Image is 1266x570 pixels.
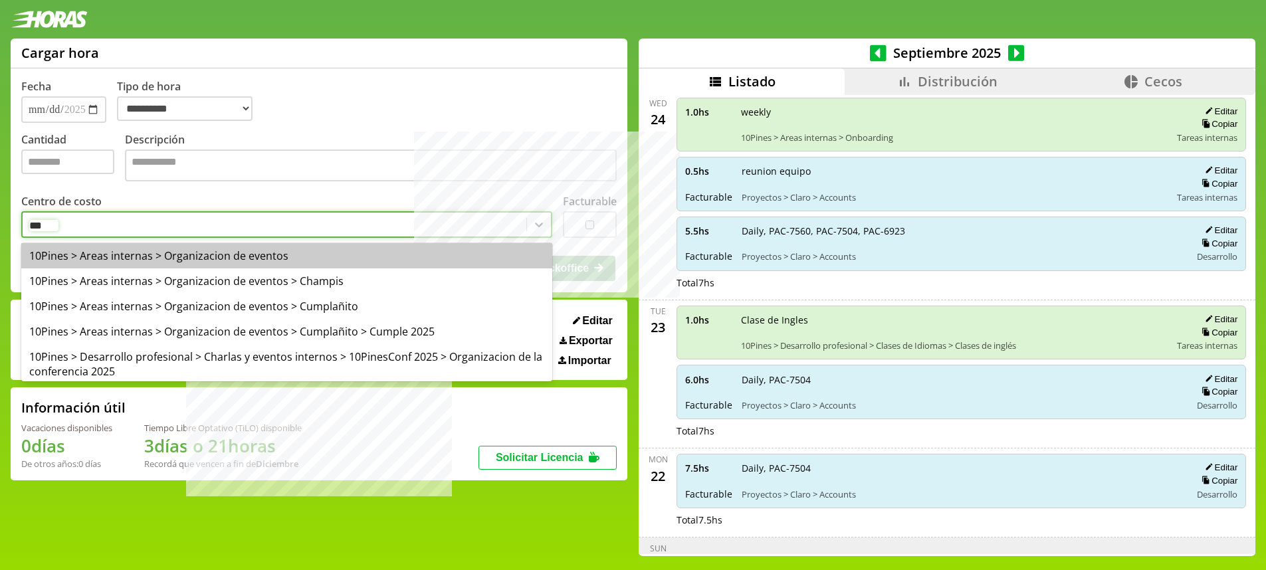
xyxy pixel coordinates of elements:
button: Copiar [1198,178,1237,189]
span: Desarrollo [1197,250,1237,262]
div: Tue [651,306,666,317]
div: Recordá que vencen a fin de [144,458,302,470]
span: Tareas internas [1177,191,1237,203]
span: 5.5 hs [685,225,732,237]
span: Daily, PAC-7504 [742,462,1182,474]
span: Proyectos > Claro > Accounts [742,399,1182,411]
button: Solicitar Licencia [478,446,617,470]
div: 10Pines > Areas internas > Organizacion de eventos [21,243,552,268]
span: Tareas internas [1177,339,1237,351]
div: Total 7 hs [677,276,1246,289]
div: De otros años: 0 días [21,458,112,470]
span: Cecos [1144,72,1182,90]
button: Editar [1201,373,1237,385]
textarea: Descripción [125,149,617,181]
label: Descripción [125,132,617,185]
span: Importar [568,355,611,367]
img: logotipo [11,11,88,28]
div: scrollable content [639,95,1255,554]
span: weekly [741,106,1168,118]
div: Total 7.5 hs [677,514,1246,526]
h1: 0 días [21,434,112,458]
h1: Cargar hora [21,44,99,62]
button: Copiar [1198,475,1237,486]
button: Editar [1201,225,1237,236]
span: 1.0 hs [685,106,732,118]
label: Facturable [563,194,617,209]
span: 1.0 hs [685,314,732,326]
span: 7.5 hs [685,462,732,474]
span: Facturable [685,250,732,262]
div: Sun [650,543,667,554]
div: 10Pines > Desarrollo profesional > Charlas y eventos internos > 10PinesConf 2025 > Organizacion d... [21,344,552,384]
label: Cantidad [21,132,125,185]
span: Exportar [569,335,613,347]
span: Daily, PAC-7560, PAC-7504, PAC-6923 [742,225,1182,237]
span: Listado [728,72,776,90]
label: Centro de costo [21,194,102,209]
button: Editar [1201,462,1237,473]
label: Tipo de hora [117,79,263,123]
span: 10Pines > Areas internas > Onboarding [741,132,1168,143]
select: Tipo de hora [117,96,253,121]
div: Total 7 hs [677,425,1246,437]
span: 0.5 hs [685,165,732,177]
span: Facturable [685,488,732,500]
button: Copiar [1198,118,1237,130]
span: Desarrollo [1197,399,1237,411]
button: Exportar [556,334,617,347]
span: Clase de Ingles [741,314,1168,326]
h2: Información útil [21,399,126,417]
span: Proyectos > Claro > Accounts [742,488,1182,500]
div: 23 [647,317,669,338]
span: Editar [582,315,612,327]
button: Editar [1201,314,1237,325]
span: 10Pines > Desarrollo profesional > Clases de Idiomas > Clases de inglés [741,339,1168,351]
h1: 3 días o 21 horas [144,434,302,458]
button: Editar [1201,165,1237,176]
div: 10Pines > Areas internas > Organizacion de eventos > Cumplañito [21,294,552,319]
span: Septiembre 2025 [887,44,1008,62]
span: Daily, PAC-7504 [742,373,1182,386]
span: Solicitar Licencia [496,452,583,463]
div: Wed [649,98,667,109]
div: 10Pines > Areas internas > Organizacion de eventos > Cumplañito > Cumple 2025 [21,319,552,344]
b: Diciembre [256,458,298,470]
div: Vacaciones disponibles [21,422,112,434]
span: Facturable [685,399,732,411]
input: Cantidad [21,149,114,174]
button: Editar [569,314,617,328]
button: Copiar [1198,327,1237,338]
button: Editar [1201,106,1237,117]
span: Tareas internas [1177,132,1237,143]
span: Desarrollo [1197,488,1237,500]
button: Copiar [1198,386,1237,397]
div: 10Pines > Areas internas > Organizacion de eventos > Champis [21,268,552,294]
span: Facturable [685,191,732,203]
span: 6.0 hs [685,373,732,386]
span: reunion equipo [742,165,1168,177]
div: Mon [649,454,668,465]
span: Distribución [918,72,998,90]
div: 24 [647,109,669,130]
div: Tiempo Libre Optativo (TiLO) disponible [144,422,302,434]
div: 22 [647,465,669,486]
span: Proyectos > Claro > Accounts [742,250,1182,262]
label: Fecha [21,79,51,94]
button: Copiar [1198,238,1237,249]
span: Proyectos > Claro > Accounts [742,191,1168,203]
